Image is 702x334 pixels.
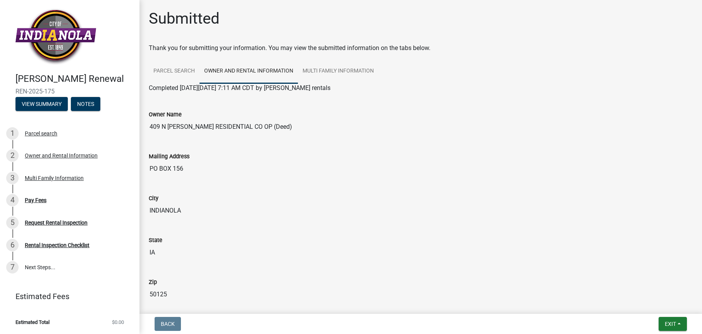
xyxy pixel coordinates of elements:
[112,320,124,325] span: $0.00
[6,216,19,229] div: 5
[161,321,175,327] span: Back
[15,97,68,111] button: View Summary
[6,127,19,140] div: 1
[149,59,200,84] a: Parcel search
[6,239,19,251] div: 6
[6,194,19,206] div: 4
[6,289,127,304] a: Estimated Fees
[25,153,98,158] div: Owner and Rental Information
[155,317,181,331] button: Back
[25,197,46,203] div: Pay Fees
[149,196,158,201] label: City
[15,101,68,107] wm-modal-confirm: Summary
[149,43,693,53] div: Thank you for submitting your information. You may view the submitted information on the tabs below.
[149,280,157,285] label: Zip
[71,97,100,111] button: Notes
[298,59,379,84] a: Multi Family Information
[6,172,19,184] div: 3
[25,175,84,181] div: Multi Family Information
[200,59,298,84] a: Owner and Rental Information
[25,242,89,248] div: Rental Inspection Checklist
[15,8,96,65] img: City of Indianola, Iowa
[6,261,19,273] div: 7
[149,84,330,92] span: Completed [DATE][DATE] 7:11 AM CDT by [PERSON_NAME] rentals
[149,9,220,28] h1: Submitted
[149,154,189,159] label: Mailing Address
[15,73,133,85] h4: [PERSON_NAME] Renewal
[665,321,676,327] span: Exit
[71,101,100,107] wm-modal-confirm: Notes
[15,88,124,95] span: REN-2025-175
[25,131,57,136] div: Parcel search
[6,149,19,162] div: 2
[15,320,50,325] span: Estimated Total
[149,112,182,118] label: Owner Name
[659,317,687,331] button: Exit
[25,220,88,225] div: Request Rental Inspection
[149,238,162,243] label: State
